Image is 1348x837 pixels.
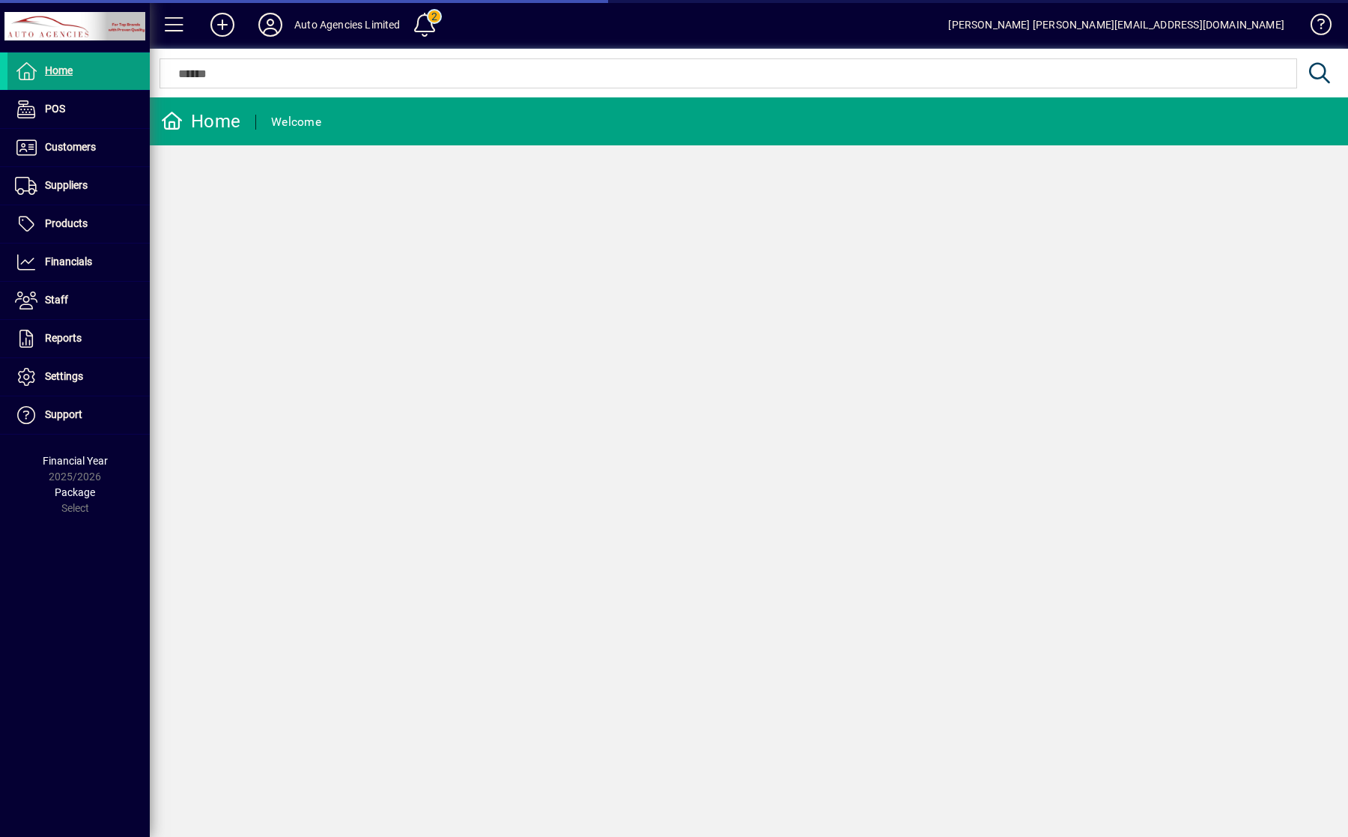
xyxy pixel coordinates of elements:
a: Settings [7,358,150,396]
button: Profile [246,11,294,38]
span: Staff [45,294,68,306]
div: [PERSON_NAME] [PERSON_NAME][EMAIL_ADDRESS][DOMAIN_NAME] [948,13,1284,37]
a: Knowledge Base [1299,3,1329,52]
span: Package [55,486,95,498]
span: Home [45,64,73,76]
div: Home [161,109,240,133]
a: Staff [7,282,150,319]
button: Add [198,11,246,38]
span: Financials [45,256,92,268]
a: Reports [7,320,150,357]
a: Support [7,396,150,434]
div: Welcome [271,110,321,134]
a: Financials [7,244,150,281]
span: Reports [45,332,82,344]
a: POS [7,91,150,128]
a: Suppliers [7,167,150,205]
span: Settings [45,370,83,382]
span: Customers [45,141,96,153]
div: Auto Agencies Limited [294,13,401,37]
span: Support [45,408,82,420]
span: POS [45,103,65,115]
a: Customers [7,129,150,166]
a: Products [7,205,150,243]
span: Financial Year [43,455,108,467]
span: Suppliers [45,179,88,191]
span: Products [45,217,88,229]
